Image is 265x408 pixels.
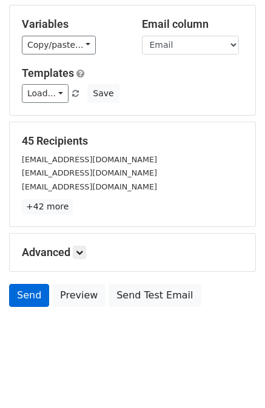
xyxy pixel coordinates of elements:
a: Preview [52,284,106,307]
iframe: Chat Widget [204,350,265,408]
a: +42 more [22,199,73,214]
a: Send [9,284,49,307]
a: Load... [22,84,69,103]
h5: Email column [142,18,244,31]
small: [EMAIL_ADDRESS][DOMAIN_NAME] [22,155,157,164]
h5: Variables [22,18,124,31]
a: Templates [22,67,74,79]
small: [EMAIL_ADDRESS][DOMAIN_NAME] [22,182,157,191]
a: Copy/paste... [22,36,96,54]
small: [EMAIL_ADDRESS][DOMAIN_NAME] [22,168,157,177]
a: Send Test Email [109,284,201,307]
button: Save [87,84,119,103]
h5: Advanced [22,246,243,259]
div: Tiện ích trò chuyện [204,350,265,408]
h5: 45 Recipients [22,134,243,148]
